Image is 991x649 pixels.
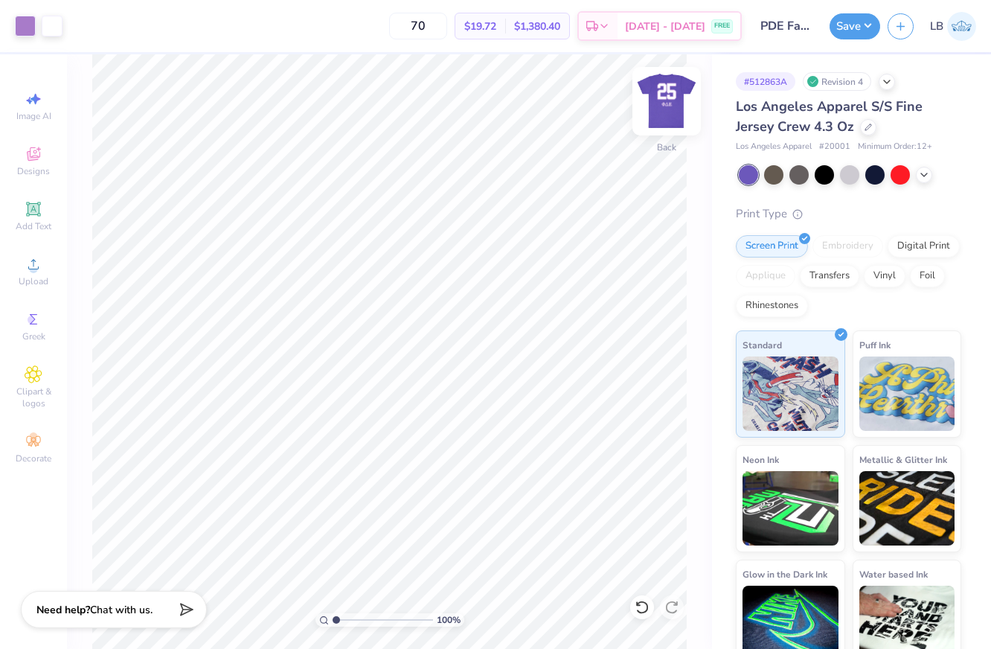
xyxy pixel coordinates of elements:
[859,471,955,546] img: Metallic & Glitter Ink
[736,141,812,153] span: Los Angeles Apparel
[819,141,850,153] span: # 20001
[888,235,960,258] div: Digital Print
[930,12,976,41] a: LB
[736,265,795,287] div: Applique
[743,337,782,353] span: Standard
[930,18,943,35] span: LB
[90,603,153,617] span: Chat with us.
[637,71,696,131] img: Back
[743,452,779,467] span: Neon Ink
[859,357,955,431] img: Puff Ink
[858,141,932,153] span: Minimum Order: 12 +
[859,452,947,467] span: Metallic & Glitter Ink
[736,72,795,91] div: # 512863A
[657,141,676,154] div: Back
[16,110,51,122] span: Image AI
[437,613,461,627] span: 100 %
[736,235,808,258] div: Screen Print
[736,97,923,135] span: Los Angeles Apparel S/S Fine Jersey Crew 4.3 Oz
[743,566,827,582] span: Glow in the Dark Ink
[910,265,945,287] div: Foil
[36,603,90,617] strong: Need help?
[800,265,859,287] div: Transfers
[17,165,50,177] span: Designs
[803,72,871,91] div: Revision 4
[514,19,560,34] span: $1,380.40
[7,386,60,409] span: Clipart & logos
[830,13,880,39] button: Save
[859,566,928,582] span: Water based Ink
[464,19,496,34] span: $19.72
[736,295,808,317] div: Rhinestones
[625,19,705,34] span: [DATE] - [DATE]
[749,11,822,41] input: Untitled Design
[859,337,891,353] span: Puff Ink
[19,275,48,287] span: Upload
[389,13,447,39] input: – –
[864,265,905,287] div: Vinyl
[22,330,45,342] span: Greek
[16,453,51,464] span: Decorate
[743,357,838,431] img: Standard
[743,471,838,546] img: Neon Ink
[736,205,961,223] div: Print Type
[947,12,976,41] img: Laken Brown
[714,21,730,31] span: FREE
[812,235,883,258] div: Embroidery
[16,220,51,232] span: Add Text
